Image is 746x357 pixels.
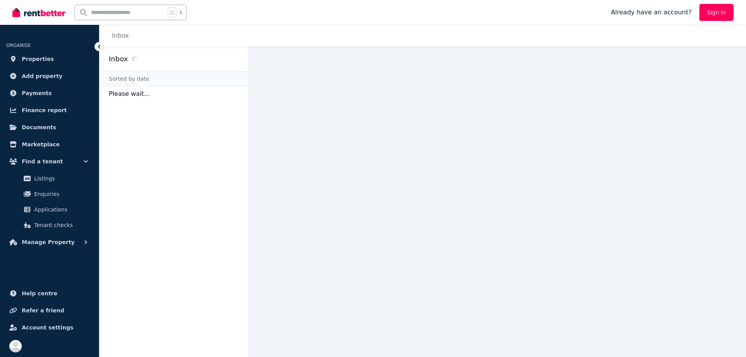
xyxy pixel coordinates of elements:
[22,140,59,149] span: Marketplace
[9,171,90,186] a: Listings
[6,43,31,48] span: ORGANISE
[22,289,58,298] span: Help centre
[9,186,90,202] a: Enquiries
[22,71,63,81] span: Add property
[6,85,93,101] a: Payments
[6,320,93,335] a: Account settings
[22,237,75,247] span: Manage Property
[6,154,93,169] button: Find a tenant
[6,51,93,67] a: Properties
[12,7,65,18] img: RentBetter
[6,234,93,250] button: Manage Property
[34,189,87,199] span: Enquiries
[6,303,93,318] a: Refer a friend
[6,286,93,301] a: Help centre
[34,174,87,183] span: Listings
[699,4,734,21] a: Sign In
[112,32,129,39] a: Inbox
[6,102,93,118] a: Finance report
[109,54,128,64] h2: Inbox
[6,120,93,135] a: Documents
[22,323,73,332] span: Account settings
[9,202,90,217] a: Applications
[99,86,248,102] p: Please wait...
[180,9,182,16] span: k
[611,8,692,17] span: Already have an account?
[34,205,87,214] span: Applications
[22,106,67,115] span: Finance report
[22,306,64,315] span: Refer a friend
[22,88,52,98] span: Payments
[22,54,54,64] span: Properties
[34,220,87,230] span: Tenant checks
[22,123,56,132] span: Documents
[9,217,90,233] a: Tenant checks
[6,68,93,84] a: Add property
[22,157,63,166] span: Find a tenant
[6,137,93,152] a: Marketplace
[99,71,248,86] div: Sorted by date
[99,25,138,47] nav: Breadcrumb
